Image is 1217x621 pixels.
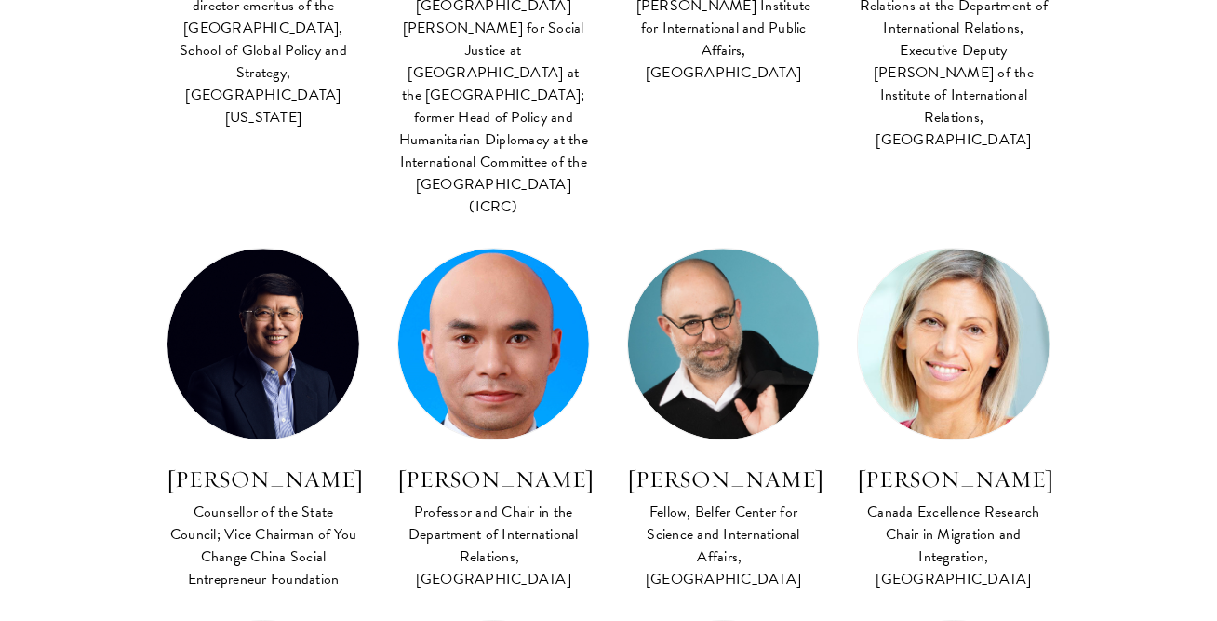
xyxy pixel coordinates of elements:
a: [PERSON_NAME] Fellow, Belfer Center for Science and International Affairs, [GEOGRAPHIC_DATA] [627,248,820,592]
h3: [PERSON_NAME] [167,464,359,495]
h3: [PERSON_NAME] [627,464,820,495]
div: Canada Excellence Research Chair in Migration and Integration, [GEOGRAPHIC_DATA] [857,501,1050,590]
a: [PERSON_NAME] Professor and Chair in the Department of International Relations, [GEOGRAPHIC_DATA] [397,248,590,592]
div: Counsellor of the State Council; Vice Chairman of You Change China Social Entrepreneur Foundation [167,501,359,590]
h3: [PERSON_NAME] [857,464,1050,495]
div: Fellow, Belfer Center for Science and International Affairs, [GEOGRAPHIC_DATA] [627,501,820,590]
div: Professor and Chair in the Department of International Relations, [GEOGRAPHIC_DATA] [397,501,590,590]
a: [PERSON_NAME] Canada Excellence Research Chair in Migration and Integration, [GEOGRAPHIC_DATA] [857,248,1050,592]
h3: [PERSON_NAME] [397,464,590,495]
a: [PERSON_NAME] Counsellor of the State Council; Vice Chairman of You Change China Social Entrepren... [167,248,359,592]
